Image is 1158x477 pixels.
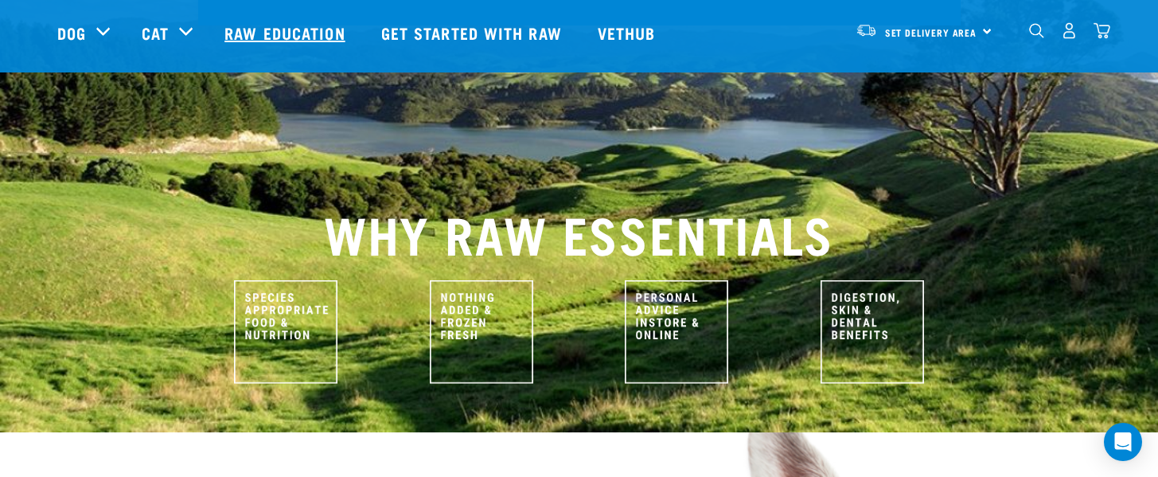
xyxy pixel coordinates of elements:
img: Raw Benefits [821,280,924,384]
img: Personal Advice [625,280,728,384]
a: Vethub [582,1,676,65]
a: Cat [142,21,169,45]
a: Raw Education [209,1,365,65]
div: Open Intercom Messenger [1104,423,1142,461]
a: Get started with Raw [365,1,582,65]
img: van-moving.png [856,23,877,37]
h2: WHY RAW ESSENTIALS [57,204,1101,261]
img: home-icon-1@2x.png [1029,23,1044,38]
a: Dog [57,21,86,45]
img: user.png [1061,22,1078,39]
img: Nothing Added [430,280,533,384]
span: Set Delivery Area [885,29,977,35]
img: home-icon@2x.png [1094,22,1110,39]
img: Species Appropriate Nutrition [234,280,337,384]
